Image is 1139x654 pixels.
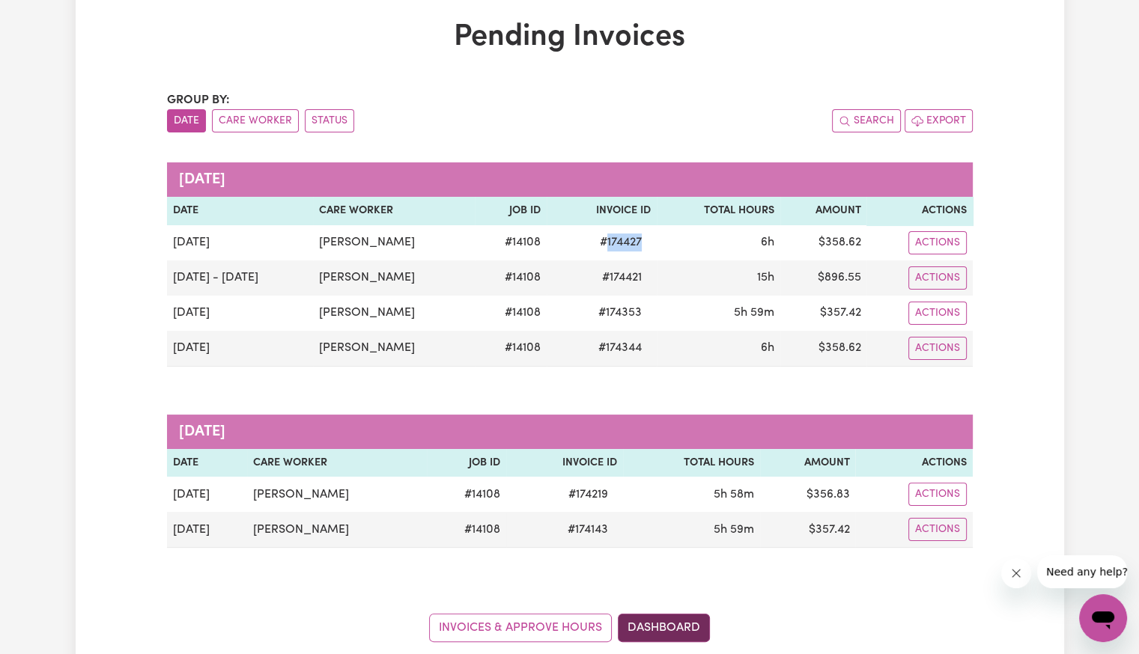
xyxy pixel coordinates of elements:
td: [PERSON_NAME] [247,512,426,548]
td: # 14108 [475,296,547,331]
td: # 14108 [475,260,547,296]
span: 6 hours [761,236,774,248]
span: 5 hours 59 minutes [714,524,754,536]
th: Care Worker [247,449,426,477]
a: Invoices & Approve Hours [429,614,612,642]
button: sort invoices by care worker [212,109,299,132]
td: [DATE] [167,512,248,548]
td: # 14108 [427,477,506,512]
td: [DATE] [167,225,313,260]
iframe: Message from company [1037,555,1127,588]
th: Total Hours [657,197,780,225]
th: Invoice ID [547,197,657,225]
td: [PERSON_NAME] [313,296,475,331]
td: [DATE] [167,331,313,367]
th: Actions [855,449,972,477]
td: $ 356.83 [760,477,856,512]
span: # 174353 [589,304,651,322]
span: # 174143 [559,521,617,539]
th: Job ID [475,197,547,225]
td: [PERSON_NAME] [313,331,475,367]
th: Amount [760,449,856,477]
button: Search [832,109,901,132]
th: Actions [866,197,972,225]
td: # 14108 [427,512,506,548]
iframe: Close message [1001,558,1031,588]
td: $ 358.62 [780,331,867,367]
td: $ 357.42 [760,512,856,548]
th: Job ID [427,449,506,477]
button: Actions [908,483,967,506]
caption: [DATE] [167,415,973,449]
button: Export [905,109,973,132]
span: 5 hours 58 minutes [714,489,754,501]
span: Group by: [167,94,230,106]
th: Date [167,197,313,225]
td: $ 357.42 [780,296,867,331]
span: Need any help? [9,10,91,22]
button: Actions [908,302,967,325]
td: [PERSON_NAME] [313,260,475,296]
h1: Pending Invoices [167,19,973,55]
span: # 174219 [559,486,617,504]
td: $ 358.62 [780,225,867,260]
button: Actions [908,518,967,541]
span: # 174421 [593,269,651,287]
button: sort invoices by paid status [305,109,354,132]
iframe: Button to launch messaging window [1079,594,1127,642]
td: $ 896.55 [780,260,867,296]
td: # 14108 [475,331,547,367]
button: Actions [908,337,967,360]
span: # 174427 [591,233,651,251]
th: Date [167,449,248,477]
td: [DATE] [167,296,313,331]
th: Invoice ID [506,449,623,477]
td: [DATE] - [DATE] [167,260,313,296]
span: 15 hours [757,272,774,284]
a: Dashboard [618,614,710,642]
button: sort invoices by date [167,109,206,132]
span: 5 hours 59 minutes [734,307,774,319]
td: [DATE] [167,477,248,512]
th: Care Worker [313,197,475,225]
th: Amount [780,197,867,225]
td: # 14108 [475,225,547,260]
td: [PERSON_NAME] [247,477,426,512]
td: [PERSON_NAME] [313,225,475,260]
span: # 174344 [589,339,651,357]
button: Actions [908,231,967,254]
button: Actions [908,266,967,290]
th: Total Hours [623,449,760,477]
span: 6 hours [761,342,774,354]
caption: [DATE] [167,162,973,197]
